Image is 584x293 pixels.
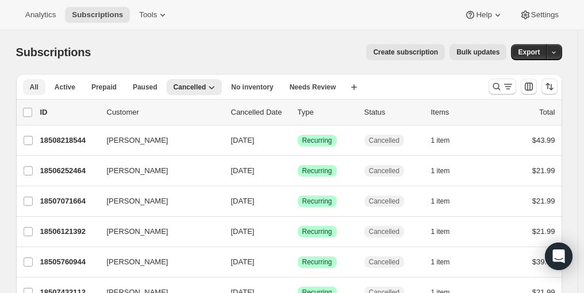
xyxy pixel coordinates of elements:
span: Export [518,48,540,57]
button: [PERSON_NAME] [100,131,215,150]
span: [DATE] [231,227,255,236]
p: ID [40,107,98,118]
span: 1 item [431,227,450,236]
span: $21.99 [532,166,555,175]
div: 18507071664[PERSON_NAME][DATE]SuccessRecurringCancelled1 item$21.99 [40,193,555,209]
span: Help [476,10,491,19]
button: Create subscription [366,44,445,60]
span: All [30,83,39,92]
span: Active [55,83,75,92]
span: Cancelled [369,136,399,145]
span: 1 item [431,197,450,206]
span: $43.99 [532,136,555,144]
span: Bulk updates [456,48,500,57]
span: [DATE] [231,136,255,144]
span: [DATE] [231,197,255,205]
button: 1 item [431,254,463,270]
button: Tools [132,7,175,23]
span: Recurring [302,166,332,175]
button: Search and filter results [489,79,516,95]
button: 1 item [431,224,463,240]
p: 18505760944 [40,256,98,268]
span: Recurring [302,197,332,206]
button: Help [458,7,510,23]
button: Analytics [18,7,63,23]
span: Tools [139,10,157,19]
div: 18505760944[PERSON_NAME][DATE]SuccessRecurringCancelled1 item$39.99 [40,254,555,270]
p: Customer [107,107,222,118]
span: [PERSON_NAME] [107,165,168,177]
span: Paused [133,83,157,92]
span: Analytics [25,10,56,19]
button: [PERSON_NAME] [100,192,215,210]
button: Create new view [345,79,363,95]
button: 1 item [431,163,463,179]
div: Open Intercom Messenger [545,243,573,270]
span: [DATE] [231,166,255,175]
span: 1 item [431,166,450,175]
button: Bulk updates [449,44,506,60]
span: $21.99 [532,197,555,205]
span: No inventory [231,83,273,92]
button: Settings [513,7,566,23]
span: Recurring [302,227,332,236]
button: Export [511,44,547,60]
span: Cancelled [369,227,399,236]
span: [PERSON_NAME] [107,256,168,268]
span: Settings [531,10,559,19]
p: 18508218544 [40,135,98,146]
span: [PERSON_NAME] [107,135,168,146]
span: Prepaid [91,83,117,92]
span: Needs Review [290,83,336,92]
p: 18506252464 [40,165,98,177]
button: [PERSON_NAME] [100,253,215,271]
p: Total [539,107,555,118]
span: [PERSON_NAME] [107,226,168,237]
span: [PERSON_NAME] [107,196,168,207]
div: 18508218544[PERSON_NAME][DATE]SuccessRecurringCancelled1 item$43.99 [40,132,555,149]
span: Recurring [302,257,332,267]
p: Cancelled Date [231,107,289,118]
button: Customize table column order and visibility [521,79,537,95]
button: 1 item [431,132,463,149]
button: Subscriptions [65,7,130,23]
span: 1 item [431,136,450,145]
div: IDCustomerCancelled DateTypeStatusItemsTotal [40,107,555,118]
span: Cancelled [369,257,399,267]
span: 1 item [431,257,450,267]
p: 18507071664 [40,196,98,207]
p: 18506121392 [40,226,98,237]
span: Cancelled [369,166,399,175]
span: Cancelled [369,197,399,206]
p: Status [364,107,422,118]
span: [DATE] [231,257,255,266]
button: [PERSON_NAME] [100,162,215,180]
span: Create subscription [373,48,438,57]
span: $21.99 [532,227,555,236]
span: Subscriptions [16,46,91,58]
div: 18506252464[PERSON_NAME][DATE]SuccessRecurringCancelled1 item$21.99 [40,163,555,179]
button: [PERSON_NAME] [100,222,215,241]
span: Recurring [302,136,332,145]
div: Type [298,107,355,118]
div: 18506121392[PERSON_NAME][DATE]SuccessRecurringCancelled1 item$21.99 [40,224,555,240]
div: Items [431,107,489,118]
button: 1 item [431,193,463,209]
span: Subscriptions [72,10,123,19]
button: Sort the results [541,79,558,95]
span: Cancelled [174,83,206,92]
span: $39.99 [532,257,555,266]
